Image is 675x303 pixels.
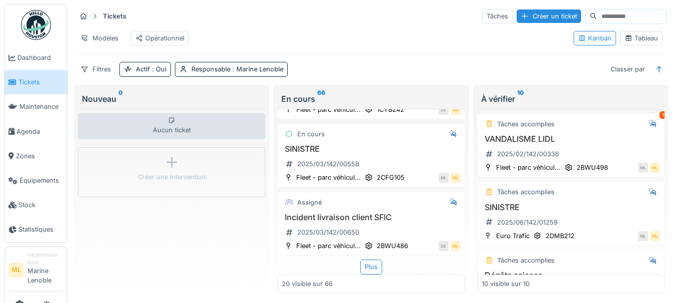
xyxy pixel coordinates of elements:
div: Responsable [191,64,283,74]
span: Dashboard [17,53,63,62]
div: Modèles [76,31,123,45]
div: 2025/02/142/00336 [497,149,559,159]
sup: 0 [118,93,123,105]
div: Créer un ticket [517,9,581,23]
div: 2025/06/142/01259 [497,218,558,227]
div: À vérifier [481,93,661,105]
li: Marine Lenoble [27,251,63,290]
div: ML [451,241,461,251]
sup: 10 [517,93,524,105]
span: Agenda [16,127,63,136]
div: Assigné [297,198,322,207]
div: Fleet - parc véhicul... [296,105,361,114]
div: Euro Trafic [496,231,530,241]
span: Zones [16,151,63,161]
a: Tickets [4,70,67,94]
div: ML [650,231,660,241]
div: ML [451,105,461,115]
div: 20 visible sur 66 [282,279,333,289]
div: En cours [281,93,461,105]
div: Tâches [482,9,513,23]
div: 2025/03/142/00650 [297,228,359,237]
div: Filtres [76,62,115,76]
a: Équipements [4,168,67,193]
div: Tâches accomplies [497,119,555,129]
div: DE [439,241,449,251]
span: : Marine Lenoble [230,65,283,73]
h3: Dégâts caisses [482,271,660,280]
div: Aucun ticket [78,113,265,139]
div: Fleet - parc véhicul... [296,173,361,182]
div: Tableau [625,33,658,43]
div: 2BWU486 [377,241,408,251]
div: 1CYB242 [377,105,404,114]
div: 2025/03/142/00558 [297,159,359,169]
div: Kanban [578,33,612,43]
h3: SINISTRE [282,144,460,154]
div: Actif [136,64,166,74]
div: ML [638,163,648,173]
a: Agenda [4,119,67,144]
span: Tickets [18,77,63,87]
div: ML [650,163,660,173]
div: 10 visible sur 10 [482,279,530,289]
a: Maintenance [4,94,67,119]
strong: Tickets [99,11,130,21]
a: Dashboard [4,45,67,70]
div: En cours [297,129,325,139]
span: Stock [18,200,63,210]
div: Tâches accomplies [497,256,555,265]
a: Stock [4,193,67,217]
div: 2BWU498 [577,163,608,172]
div: 2CFG105 [377,173,405,182]
a: ML Gestionnaire localMarine Lenoble [8,251,63,292]
div: Fleet - parc véhicul... [496,163,561,172]
div: Créer une intervention [138,172,206,182]
span: Maintenance [19,102,63,111]
img: Badge_color-CXgf-gQk.svg [21,10,51,40]
span: Statistiques [18,225,63,234]
div: Tâches accomplies [497,187,555,197]
div: ML [451,173,461,183]
div: ML [638,231,648,241]
h3: VANDALISME LIDL [482,134,660,144]
div: Plus [360,260,382,274]
div: ML [439,173,449,183]
sup: 66 [317,93,325,105]
span: Équipements [19,176,63,185]
div: Opérationnel [135,33,184,43]
h3: Incident livraison client SFIC [282,213,460,222]
h3: SINISTRE [482,203,660,212]
div: Classer par [606,62,650,76]
div: 1 [660,111,667,119]
div: Fleet - parc véhicul... [296,241,361,251]
div: DE [439,105,449,115]
li: ML [8,263,23,278]
div: 2DMB212 [546,231,575,241]
a: Zones [4,144,67,168]
div: Gestionnaire local [27,251,63,267]
span: : Oui [150,65,166,73]
div: Nouveau [82,93,261,105]
a: Statistiques [4,217,67,242]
